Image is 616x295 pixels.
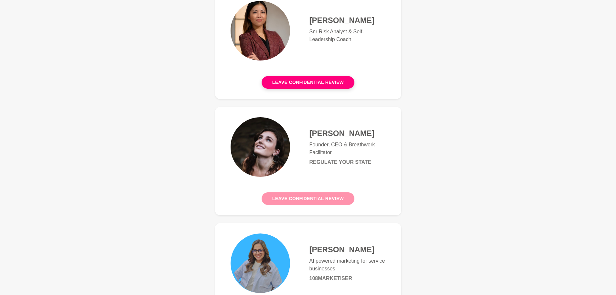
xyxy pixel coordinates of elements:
h6: Regulate Your State [309,159,386,165]
p: Snr Risk Analyst & Self-Leadership Coach [309,28,386,43]
button: Leave confidential review [262,76,354,89]
h4: [PERSON_NAME] [309,16,386,25]
p: Founder, CEO & Breathwork Facilitator [309,141,386,156]
h4: [PERSON_NAME] [309,245,386,255]
button: Leave confidential review [262,192,354,205]
p: AI powered marketing for service businesses [309,257,386,273]
h4: [PERSON_NAME] [309,129,386,138]
h6: 108Marketiser [309,275,386,282]
a: [PERSON_NAME]Founder, CEO & Breathwork FacilitatorRegulate Your StateLeave confidential review [215,107,401,215]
